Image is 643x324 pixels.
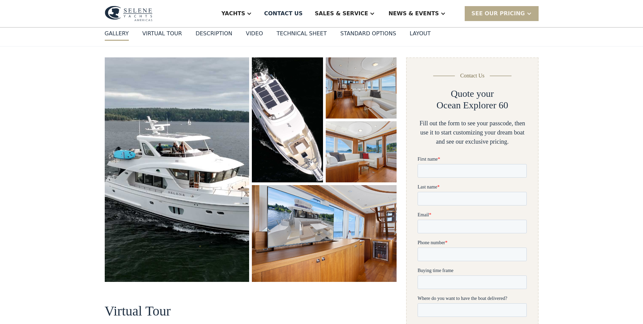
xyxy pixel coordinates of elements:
[410,30,431,41] a: layout
[2,297,62,308] strong: I want to subscribe to your Newsletter.
[1,232,108,250] span: Tick the box below to receive occasional updates, exclusive offers, and VIP access via text message.
[2,275,6,280] input: Yes, I'd like to receive SMS updates.Reply STOP to unsubscribe at any time.
[437,100,508,111] h2: Ocean Explorer 60
[246,30,263,41] a: VIDEO
[252,57,323,182] a: open lightbox
[471,10,525,18] div: SEE Our Pricing
[252,185,397,282] a: open lightbox
[196,30,232,41] a: DESCRIPTION
[451,88,494,100] h2: Quote your
[105,304,397,319] h2: Virtual Tour
[264,10,303,18] div: Contact US
[388,10,439,18] div: News & EVENTS
[418,119,527,146] div: Fill out the form to see your passcode, then use it to start customizing your dream boat and see ...
[326,57,397,119] a: open lightbox
[2,297,108,314] span: Unsubscribe any time by clicking the link at the bottom of any message
[8,276,81,281] strong: Yes, I'd like to receive SMS updates.
[277,30,327,41] a: Technical sheet
[460,72,485,80] div: Contact Us
[465,6,539,21] div: SEE Our Pricing
[142,30,182,41] a: VIRTUAL TOUR
[196,30,232,38] div: DESCRIPTION
[246,30,263,38] div: VIDEO
[340,30,396,38] div: standard options
[142,30,182,38] div: VIRTUAL TOUR
[326,121,397,182] a: open lightbox
[105,30,129,38] div: GALLERY
[410,30,431,38] div: layout
[2,297,6,301] input: I want to subscribe to your Newsletter.Unsubscribe any time by clicking the link at the bottom of...
[105,6,153,21] img: logo
[315,10,368,18] div: Sales & Service
[105,30,129,41] a: GALLERY
[277,30,327,38] div: Technical sheet
[2,276,105,287] span: Reply STOP to unsubscribe at any time.
[221,10,245,18] div: Yachts
[105,57,249,282] a: open lightbox
[340,30,396,41] a: standard options
[1,254,105,266] span: We respect your time - only the good stuff, never spam.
